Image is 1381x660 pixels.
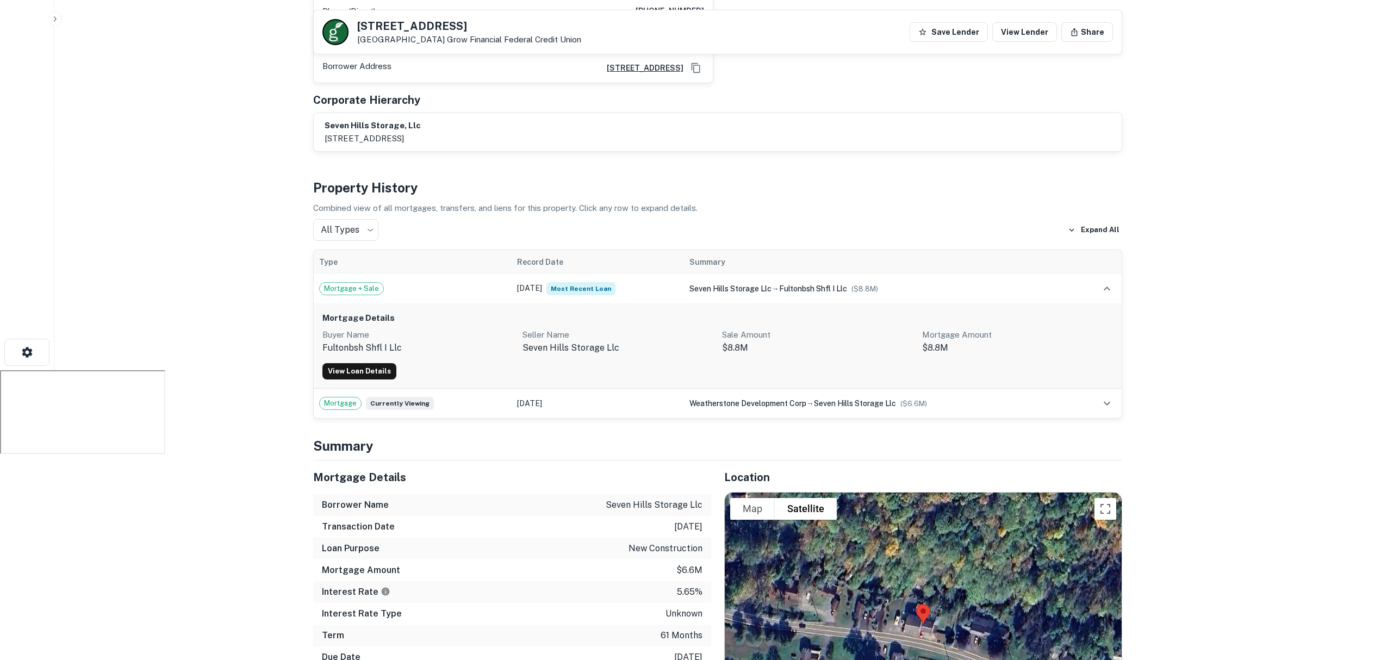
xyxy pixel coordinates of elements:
[1061,22,1113,42] button: Share
[381,587,390,596] svg: The interest rates displayed on the website are for informational purposes only and may be report...
[512,274,684,303] td: [DATE]
[313,178,1122,197] h4: Property History
[512,389,684,418] td: [DATE]
[922,328,1113,341] p: Mortgage Amount
[1327,573,1381,625] iframe: Chat Widget
[730,498,775,520] button: Show street map
[689,397,1070,409] div: →
[322,363,396,379] a: View Loan Details
[322,60,391,76] p: Borrower Address
[688,60,704,76] button: Copy Address
[322,564,400,577] h6: Mortgage Amount
[447,35,581,44] a: Grow Financial Federal Credit Union
[689,284,772,293] span: seven hills storage llc
[313,469,711,485] h5: Mortgage Details
[322,499,389,512] h6: Borrower Name
[674,520,702,533] p: [DATE]
[724,469,1122,485] h5: Location
[992,22,1057,42] a: View Lender
[320,398,361,409] span: Mortgage
[722,341,913,354] p: $8.8M
[325,132,421,145] p: [STREET_ADDRESS]
[910,22,988,42] button: Save Lender
[661,629,702,642] p: 61 months
[676,564,702,577] p: $6.6m
[689,283,1070,295] div: →
[322,586,390,599] h6: Interest Rate
[922,341,1113,354] p: $8.8M
[322,312,1113,325] h6: Mortgage Details
[629,542,702,555] p: new construction
[775,498,837,520] button: Show satellite imagery
[322,520,395,533] h6: Transaction Date
[314,250,512,274] th: Type
[900,400,927,408] span: ($ 6.6M )
[322,341,514,354] p: fultonbsh shfl i llc
[522,341,714,354] p: seven hills storage llc
[722,328,913,341] p: Sale Amount
[606,499,702,512] p: seven hills storage llc
[313,202,1122,215] p: Combined view of all mortgages, transfers, and liens for this property. Click any row to expand d...
[779,284,847,293] span: fultonbsh shfl i llc
[1098,279,1116,298] button: expand row
[1065,222,1122,238] button: Expand All
[598,62,683,74] a: [STREET_ADDRESS]
[313,219,378,241] div: All Types
[851,285,878,293] span: ($ 8.8M )
[677,586,702,599] p: 5.65%
[322,542,380,555] h6: Loan Purpose
[665,607,702,620] p: unknown
[1094,498,1116,520] button: Toggle fullscreen view
[366,397,434,410] span: Currently viewing
[313,92,420,108] h5: Corporate Hierarchy
[684,250,1075,274] th: Summary
[322,607,402,620] h6: Interest Rate Type
[357,35,581,45] p: [GEOGRAPHIC_DATA]
[1098,394,1116,413] button: expand row
[636,5,704,18] h6: [PHONE_NUMBER]
[546,282,615,295] span: Most Recent Loan
[814,399,896,408] span: seven hills storage llc
[322,5,376,18] p: Phone (Direct)
[320,283,383,294] span: Mortgage + Sale
[357,21,581,32] h5: [STREET_ADDRESS]
[522,328,714,341] p: Seller Name
[322,328,514,341] p: Buyer Name
[322,629,344,642] h6: Term
[325,120,421,132] h6: seven hills storage, llc
[689,399,806,408] span: weatherstone development corp
[313,436,1122,456] h4: Summary
[512,250,684,274] th: Record Date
